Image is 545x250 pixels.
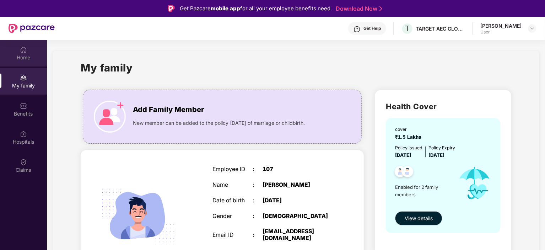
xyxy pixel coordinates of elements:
img: svg+xml;base64,PHN2ZyB3aWR0aD0iMjAiIGhlaWdodD0iMjAiIHZpZXdCb3g9IjAgMCAyMCAyMCIgZmlsbD0ibm9uZSIgeG... [20,74,27,81]
div: [DEMOGRAPHIC_DATA] [263,213,333,220]
div: Get Pazcare for all your employee benefits need [180,4,330,13]
img: Stroke [379,5,382,12]
span: New member can be added to the policy [DATE] of marriage or childbirth. [133,119,305,127]
span: T [405,24,410,33]
div: Date of birth [212,197,253,204]
div: Policy Expiry [428,144,455,151]
div: Name [212,182,253,188]
img: svg+xml;base64,PHN2ZyBpZD0iQmVuZWZpdHMiIHhtbG5zPSJodHRwOi8vd3d3LnczLm9yZy8yMDAwL3N2ZyIgd2lkdGg9Ij... [20,102,27,110]
img: svg+xml;base64,PHN2ZyBpZD0iQ2xhaW0iIHhtbG5zPSJodHRwOi8vd3d3LnczLm9yZy8yMDAwL3N2ZyIgd2lkdGg9IjIwIi... [20,159,27,166]
div: Employee ID [212,166,253,173]
div: Policy issued [395,144,422,151]
div: [PERSON_NAME] [263,182,333,188]
div: cover [395,126,424,133]
img: svg+xml;base64,PHN2ZyBpZD0iRHJvcGRvd24tMzJ4MzIiIHhtbG5zPSJodHRwOi8vd3d3LnczLm9yZy8yMDAwL3N2ZyIgd2... [529,26,535,31]
a: Download Now [336,5,380,12]
img: svg+xml;base64,PHN2ZyBpZD0iSG9zcGl0YWxzIiB4bWxucz0iaHR0cDovL3d3dy53My5vcmcvMjAwMC9zdmciIHdpZHRoPS... [20,131,27,138]
div: [PERSON_NAME] [480,22,522,29]
span: [DATE] [428,152,444,158]
strong: mobile app [211,5,240,12]
span: [DATE] [395,152,411,158]
div: Email ID [212,232,253,239]
div: 107 [263,166,333,173]
img: Logo [168,5,175,12]
span: View details [405,214,433,222]
img: svg+xml;base64,PHN2ZyBpZD0iSG9tZSIgeG1sbnM9Imh0dHA6Ly93d3cudzMub3JnLzIwMDAvc3ZnIiB3aWR0aD0iMjAiIG... [20,46,27,53]
img: svg+xml;base64,PHN2ZyB4bWxucz0iaHR0cDovL3d3dy53My5vcmcvMjAwMC9zdmciIHdpZHRoPSI0OC45NDMiIGhlaWdodD... [392,164,409,181]
img: svg+xml;base64,PHN2ZyBpZD0iSGVscC0zMngzMiIgeG1sbnM9Imh0dHA6Ly93d3cudzMub3JnLzIwMDAvc3ZnIiB3aWR0aD... [354,26,361,33]
h1: My family [81,60,133,76]
span: ₹1.5 Lakhs [395,134,424,140]
img: icon [452,159,497,207]
div: : [253,197,263,204]
div: : [253,232,263,239]
span: Enabled for 2 family members [395,183,452,198]
img: svg+xml;base64,PHN2ZyB4bWxucz0iaHR0cDovL3d3dy53My5vcmcvMjAwMC9zdmciIHdpZHRoPSI0OC45NDMiIGhlaWdodD... [399,164,416,181]
div: TARGET AEC GLOBAL PRIVATE LIMITED [416,25,465,32]
div: [DATE] [263,197,333,204]
div: User [480,29,522,35]
h2: Health Cover [386,101,501,112]
div: : [253,182,263,188]
div: [EMAIL_ADDRESS][DOMAIN_NAME] [263,228,333,242]
div: Get Help [363,26,381,31]
div: : [253,166,263,173]
div: : [253,213,263,220]
span: Add Family Member [133,104,204,115]
button: View details [395,211,442,225]
img: icon [94,101,126,133]
img: New Pazcare Logo [9,24,55,33]
div: Gender [212,213,253,220]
